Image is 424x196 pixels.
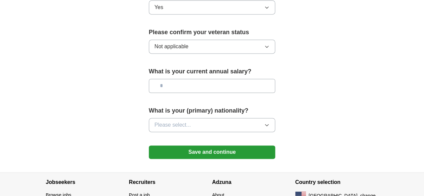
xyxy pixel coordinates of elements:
[149,106,276,115] label: What is your (primary) nationality?
[155,3,163,11] span: Yes
[149,0,276,14] button: Yes
[155,121,191,129] span: Please select...
[155,43,188,51] span: Not applicable
[295,173,378,191] h4: Country selection
[149,28,276,37] label: Please confirm your veteran status
[149,67,276,76] label: What is your current annual salary?
[149,118,276,132] button: Please select...
[149,40,276,54] button: Not applicable
[149,145,276,159] button: Save and continue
